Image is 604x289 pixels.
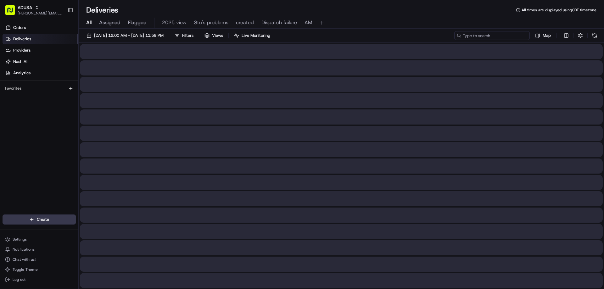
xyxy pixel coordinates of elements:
[242,33,270,38] span: Live Monitoring
[13,59,27,64] span: Nash AI
[182,33,193,38] span: Filters
[3,68,78,78] a: Analytics
[454,31,530,40] input: Type to search
[3,45,78,55] a: Providers
[236,19,254,26] span: created
[532,31,554,40] button: Map
[305,19,312,26] span: AM
[172,31,196,40] button: Filters
[3,57,78,67] a: Nash AI
[4,89,51,100] a: 📗Knowledge Base
[590,31,599,40] button: Refresh
[18,4,32,11] button: ADUSA
[53,92,58,97] div: 💻
[3,275,76,284] button: Log out
[162,19,187,26] span: 2025 view
[3,23,78,33] a: Orders
[202,31,226,40] button: Views
[18,11,63,16] button: [PERSON_NAME][EMAIL_ADDRESS][PERSON_NAME][DOMAIN_NAME]
[6,60,18,71] img: 1736555255976-a54dd68f-1ca7-489b-9aae-adbdc363a1c4
[128,19,147,26] span: Flagged
[261,19,297,26] span: Dispatch failure
[13,25,26,31] span: Orders
[13,47,31,53] span: Providers
[13,267,38,272] span: Toggle Theme
[86,5,118,15] h1: Deliveries
[21,60,103,66] div: Start new chat
[13,247,35,252] span: Notifications
[543,33,551,38] span: Map
[3,83,76,93] div: Favorites
[13,70,31,76] span: Analytics
[63,107,76,111] span: Pylon
[37,217,49,222] span: Create
[3,255,76,264] button: Chat with us!
[3,235,76,244] button: Settings
[3,245,76,254] button: Notifications
[3,214,76,225] button: Create
[44,106,76,111] a: Powered byPylon
[13,36,31,42] span: Deliveries
[6,92,11,97] div: 📗
[6,6,19,19] img: Nash
[94,33,164,38] span: [DATE] 12:00 AM - [DATE] 11:59 PM
[84,31,166,40] button: [DATE] 12:00 AM - [DATE] 11:59 PM
[86,19,92,26] span: All
[3,3,65,18] button: ADUSA[PERSON_NAME][EMAIL_ADDRESS][PERSON_NAME][DOMAIN_NAME]
[522,8,596,13] span: All times are displayed using CDT timezone
[194,19,228,26] span: Stu's problems
[13,277,25,282] span: Log out
[59,91,101,97] span: API Documentation
[16,41,104,47] input: Clear
[13,91,48,97] span: Knowledge Base
[212,33,223,38] span: Views
[13,257,36,262] span: Chat with us!
[51,89,103,100] a: 💻API Documentation
[3,34,78,44] a: Deliveries
[107,62,115,69] button: Start new chat
[3,265,76,274] button: Toggle Theme
[13,237,27,242] span: Settings
[6,25,115,35] p: Welcome 👋
[21,66,80,71] div: We're available if you need us!
[99,19,120,26] span: Assigned
[231,31,273,40] button: Live Monitoring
